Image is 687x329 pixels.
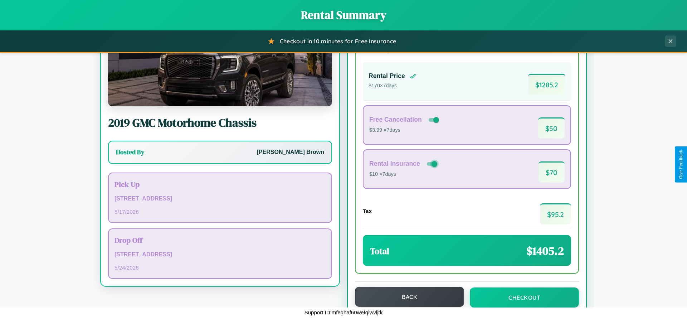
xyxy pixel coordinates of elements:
[280,38,396,45] span: Checkout in 10 minutes for Free Insurance
[369,116,422,124] h4: Free Cancellation
[7,7,680,23] h1: Rental Summary
[257,147,324,158] p: [PERSON_NAME] Brown
[539,161,565,183] span: $ 70
[369,170,439,179] p: $10 × 7 days
[678,150,683,179] div: Give Feedback
[116,148,144,156] h3: Hosted By
[369,160,420,168] h4: Rental Insurance
[108,35,332,106] img: GMC Motorhome Chassis
[528,74,565,95] span: $ 1285.2
[470,287,579,308] button: Checkout
[540,203,571,224] span: $ 95.2
[114,194,326,204] p: [STREET_ADDRESS]
[526,243,564,259] span: $ 1405.2
[363,208,372,214] h4: Tax
[304,308,383,317] p: Support ID: mfeghaf60wefqiwvljtk
[114,235,326,245] h3: Drop Off
[369,72,405,80] h4: Rental Price
[114,207,326,217] p: 5 / 17 / 2026
[114,263,326,272] p: 5 / 24 / 2026
[114,250,326,260] p: [STREET_ADDRESS]
[108,115,332,131] h2: 2019 GMC Motorhome Chassis
[114,179,326,189] h3: Pick Up
[538,117,565,139] span: $ 50
[369,81,416,91] p: $ 170 × 7 days
[369,126,440,135] p: $3.99 × 7 days
[370,245,389,257] h3: Total
[355,287,464,307] button: Back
